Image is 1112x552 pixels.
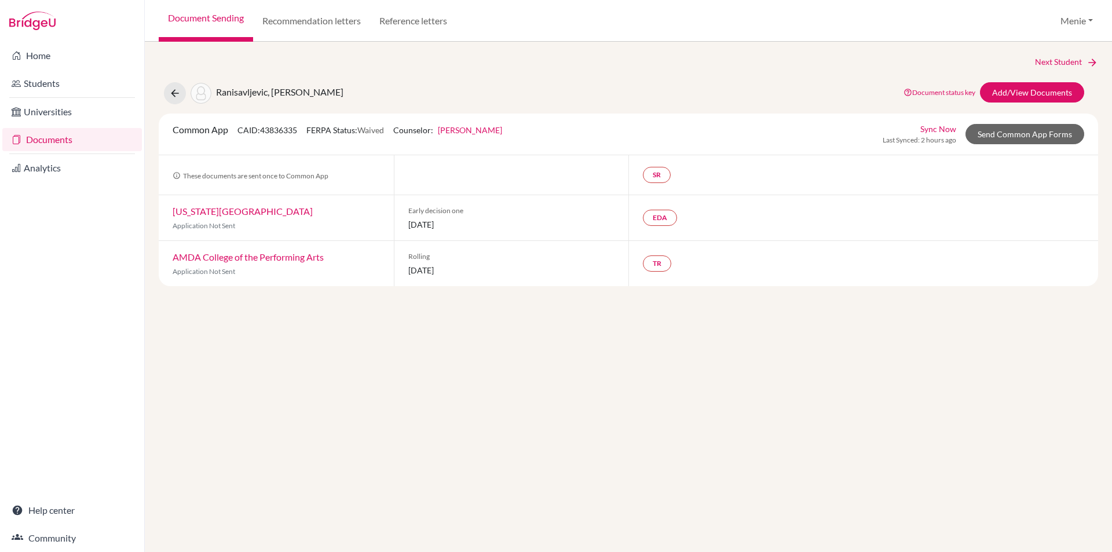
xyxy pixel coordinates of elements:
img: Bridge-U [9,12,56,30]
span: Common App [173,124,228,135]
a: Universities [2,100,142,123]
span: Early decision one [408,206,615,216]
span: Waived [357,125,384,135]
span: Application Not Sent [173,267,235,276]
span: [DATE] [408,264,615,276]
a: TR [643,255,671,272]
span: CAID: 43836335 [237,125,297,135]
a: Documents [2,128,142,151]
a: [US_STATE][GEOGRAPHIC_DATA] [173,206,313,217]
span: [DATE] [408,218,615,231]
a: Document status key [904,88,975,97]
a: Students [2,72,142,95]
a: SR [643,167,671,183]
a: Analytics [2,156,142,180]
a: [PERSON_NAME] [438,125,502,135]
a: Home [2,44,142,67]
a: Sync Now [920,123,956,135]
a: Send Common App Forms [965,124,1084,144]
a: Add/View Documents [980,82,1084,103]
a: Next Student [1035,56,1098,68]
span: Ranisavljevic, [PERSON_NAME] [216,86,343,97]
a: AMDA College of the Performing Arts [173,251,324,262]
a: Help center [2,499,142,522]
button: Menie [1055,10,1098,32]
a: EDA [643,210,677,226]
span: FERPA Status: [306,125,384,135]
span: Rolling [408,251,615,262]
span: Last Synced: 2 hours ago [883,135,956,145]
a: Community [2,527,142,550]
span: Application Not Sent [173,221,235,230]
span: These documents are sent once to Common App [173,171,328,180]
span: Counselor: [393,125,502,135]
